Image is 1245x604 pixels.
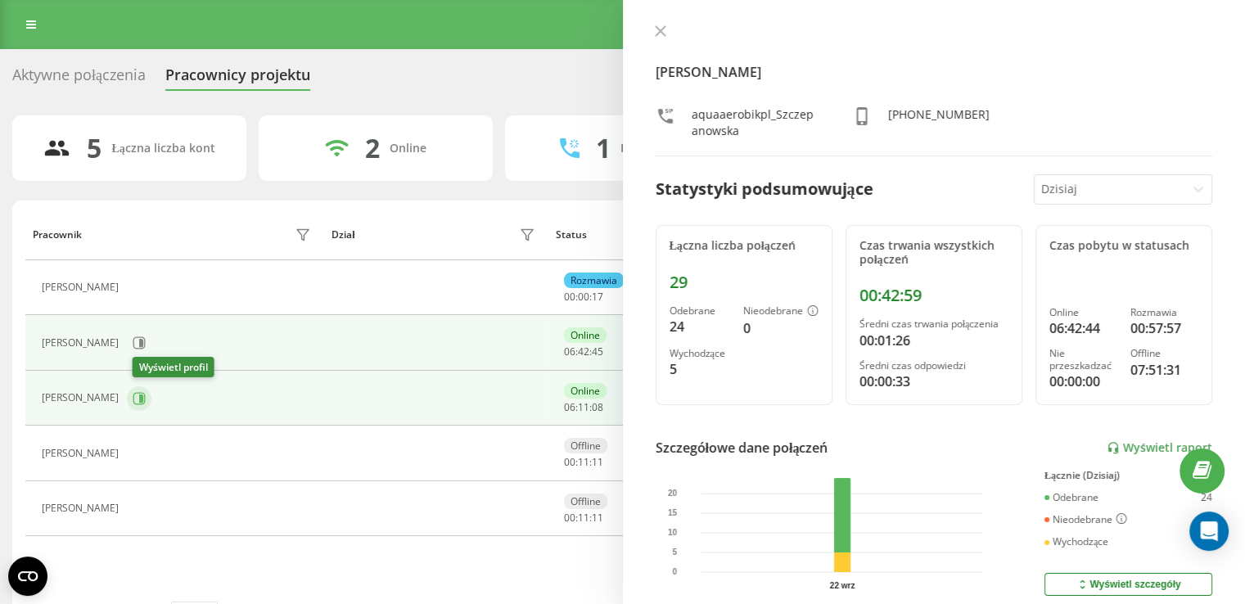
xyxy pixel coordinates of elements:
div: Czas trwania wszystkich połączeń [859,239,1008,267]
div: Czas pobytu w statusach [1049,239,1198,253]
div: : : [564,291,603,303]
div: Rozmawia [1130,307,1198,318]
div: Nieodebrane [743,305,819,318]
div: 07:51:31 [1130,360,1198,380]
div: Online [564,327,607,343]
div: Open Intercom Messenger [1189,512,1229,551]
div: Offline [564,494,607,509]
button: Wyświetl szczegóły [1044,573,1212,596]
span: 00 [578,290,589,304]
div: : : [564,457,603,468]
div: 00:57:57 [1130,318,1198,338]
text: 22 wrz [829,581,855,590]
div: Wyświetl szczegóły [1076,578,1180,591]
div: Online [564,383,607,399]
div: Dział [332,229,354,241]
div: Statystyki podsumowujące [656,177,873,201]
div: Online [390,142,426,156]
div: [PERSON_NAME] [42,448,123,459]
div: [PHONE_NUMBER] [888,106,990,139]
div: Łączna liczba połączeń [670,239,819,253]
div: 24 [1201,492,1212,503]
text: 0 [672,567,677,576]
div: Wychodzące [670,348,730,359]
div: Rozmawiają [620,142,686,156]
div: Szczegółowe dane połączeń [656,438,828,458]
div: Średni czas odpowiedzi [859,360,1008,372]
span: 11 [578,511,589,525]
div: 2 [365,133,380,164]
span: 11 [592,511,603,525]
div: Odebrane [670,305,730,317]
div: Wychodzące [1044,536,1108,548]
div: : : [564,512,603,524]
text: 10 [668,528,678,537]
div: Nieodebrane [1044,513,1127,526]
div: [PERSON_NAME] [42,282,123,293]
div: [PERSON_NAME] [42,392,123,403]
div: Offline [564,438,607,453]
div: Odebrane [1044,492,1098,503]
span: 06 [564,400,575,414]
div: Aktywne połączenia [12,66,146,92]
div: 00:00:33 [859,372,1008,391]
div: Pracownik [33,229,82,241]
h4: [PERSON_NAME] [656,62,1213,82]
div: Online [1049,307,1117,318]
text: 5 [672,548,677,557]
div: : : [564,346,603,358]
div: : : [564,402,603,413]
span: 08 [592,400,603,414]
text: 20 [668,489,678,498]
div: Łączna liczba kont [111,142,214,156]
span: 00 [564,290,575,304]
span: 06 [564,345,575,358]
div: 5 [87,133,101,164]
div: 0 [743,318,819,338]
div: Średni czas trwania połączenia [859,318,1008,330]
span: 42 [578,345,589,358]
div: Łącznie (Dzisiaj) [1044,470,1212,481]
div: aquaaerobikpl_Szczepanowska [692,106,819,139]
div: Offline [1130,348,1198,359]
div: 00:00:00 [1049,372,1117,391]
span: 17 [592,290,603,304]
span: 11 [578,400,589,414]
span: 11 [592,455,603,469]
div: Rozmawia [564,273,624,288]
span: 11 [578,455,589,469]
div: Pracownicy projektu [165,66,310,92]
div: Nie przeszkadzać [1049,348,1117,372]
div: 24 [670,317,730,336]
div: Status [556,229,587,241]
span: 45 [592,345,603,358]
text: 15 [668,508,678,517]
div: [PERSON_NAME] [42,503,123,514]
div: 1 [596,133,611,164]
div: 5 [670,359,730,379]
div: 29 [670,273,819,292]
a: Wyświetl raport [1107,441,1212,455]
div: Wyświetl profil [133,357,214,377]
div: 00:01:26 [859,331,1008,350]
span: 00 [564,511,575,525]
span: 00 [564,455,575,469]
div: 00:42:59 [859,286,1008,305]
div: 06:42:44 [1049,318,1117,338]
button: Open CMP widget [8,557,47,596]
div: [PERSON_NAME] [42,337,123,349]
